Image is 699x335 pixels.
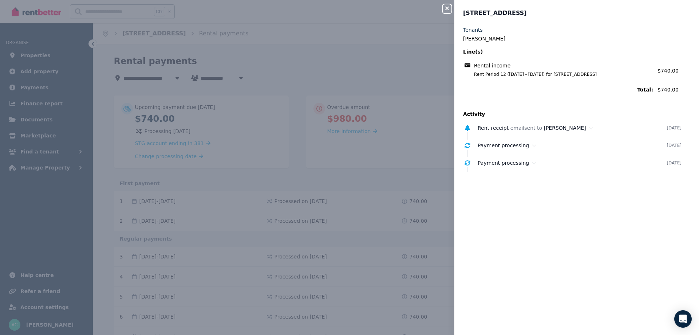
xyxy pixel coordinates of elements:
span: [STREET_ADDRESS] [463,9,527,17]
span: Payment processing [478,160,529,166]
time: [DATE] [667,160,682,166]
span: [PERSON_NAME] [544,125,586,131]
p: Activity [463,110,690,118]
legend: [PERSON_NAME] [463,35,690,42]
time: [DATE] [667,143,682,148]
span: Rent receipt [478,125,509,131]
label: Tenants [463,26,483,34]
span: Rental income [474,62,510,69]
span: Total: [463,86,653,93]
span: Line(s) [463,48,653,55]
span: $740.00 [657,86,690,93]
span: $740.00 [657,68,679,74]
time: [DATE] [667,125,682,131]
span: Payment processing [478,143,529,148]
span: Rent Period 12 ([DATE] - [DATE]) for [STREET_ADDRESS] [465,71,653,77]
div: email sent to [478,124,667,132]
div: Open Intercom Messenger [674,310,692,328]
